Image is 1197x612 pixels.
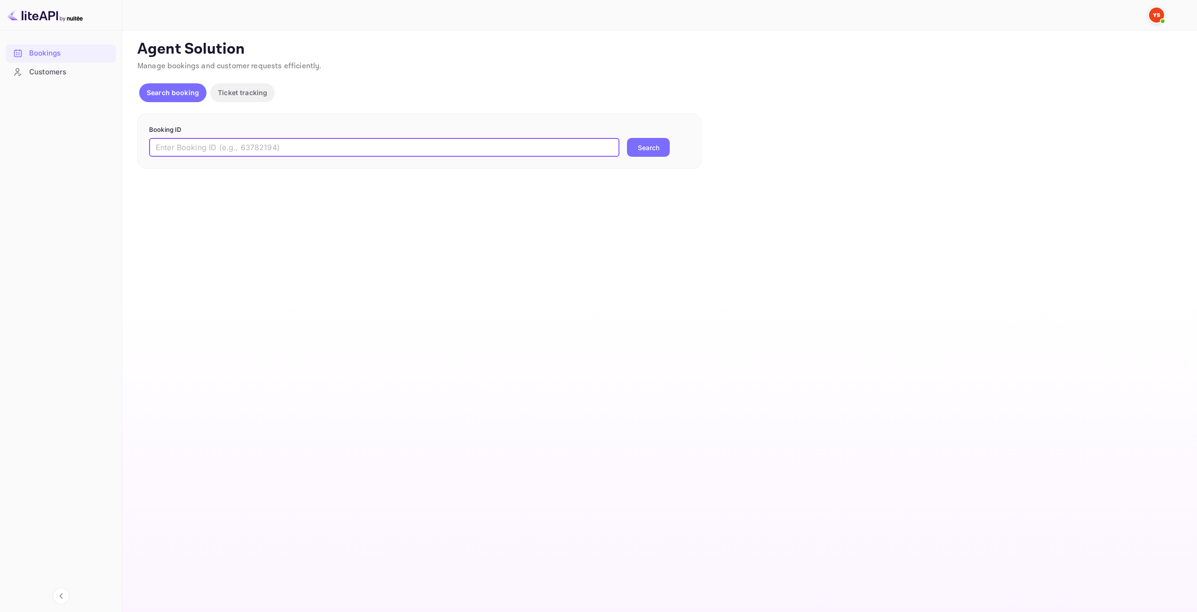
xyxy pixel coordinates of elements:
[29,67,111,78] div: Customers
[6,63,116,81] div: Customers
[149,125,690,135] p: Booking ID
[53,588,70,604] button: Collapse navigation
[137,40,1180,59] p: Agent Solution
[6,44,116,62] a: Bookings
[1149,8,1164,23] img: Yandex Support
[6,44,116,63] div: Bookings
[627,138,670,157] button: Search
[137,61,322,71] span: Manage bookings and customer requests efficiently.
[147,88,199,97] p: Search booking
[29,48,111,59] div: Bookings
[8,8,83,23] img: LiteAPI logo
[6,63,116,81] a: Customers
[149,138,619,157] input: Enter Booking ID (e.g., 63782194)
[218,88,267,97] p: Ticket tracking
